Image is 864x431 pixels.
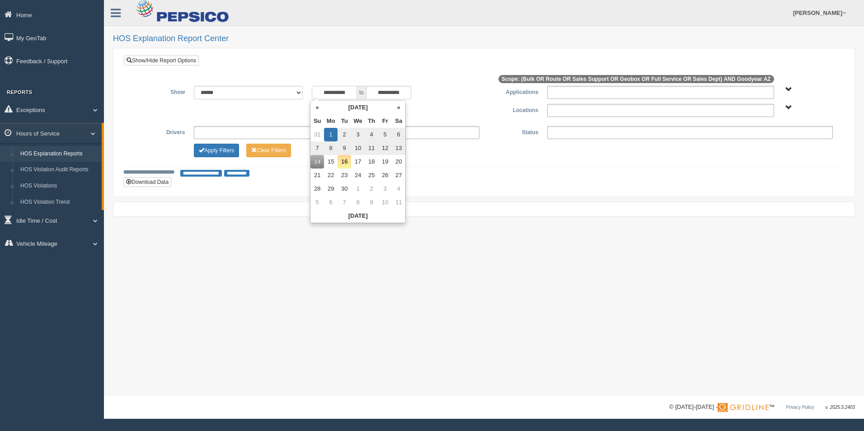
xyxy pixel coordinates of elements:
[338,196,351,209] td: 7
[392,182,405,196] td: 4
[392,128,405,141] td: 6
[357,86,366,99] span: to
[310,209,405,223] th: [DATE]
[378,114,392,128] th: Fr
[378,141,392,155] td: 12
[310,169,324,182] td: 21
[378,169,392,182] td: 26
[484,104,543,115] label: Locations
[392,141,405,155] td: 13
[718,403,769,412] img: Gridline
[246,144,291,157] button: Change Filter Options
[365,169,378,182] td: 25
[351,196,365,209] td: 8
[324,196,338,209] td: 6
[310,182,324,196] td: 28
[669,403,855,412] div: © [DATE]-[DATE] - ™
[16,162,102,178] a: HOS Violation Audit Reports
[351,182,365,196] td: 1
[16,194,102,211] a: HOS Violation Trend
[351,141,365,155] td: 10
[338,141,351,155] td: 9
[338,169,351,182] td: 23
[310,128,324,141] td: 31
[484,86,543,97] label: Applications
[16,178,102,194] a: HOS Violations
[338,114,351,128] th: Tu
[351,128,365,141] td: 3
[124,56,199,66] a: Show/Hide Report Options
[113,34,855,43] h2: HOS Explanation Report Center
[365,155,378,169] td: 18
[392,114,405,128] th: Sa
[131,86,189,97] label: Show
[324,169,338,182] td: 22
[310,155,324,169] td: 14
[786,405,814,410] a: Privacy Policy
[365,196,378,209] td: 9
[310,196,324,209] td: 5
[338,128,351,141] td: 2
[310,114,324,128] th: Su
[351,169,365,182] td: 24
[324,141,338,155] td: 8
[484,126,543,137] label: Status
[16,146,102,162] a: HOS Explanation Reports
[131,126,189,137] label: Drivers
[378,155,392,169] td: 19
[123,177,171,187] button: Download Data
[365,182,378,196] td: 2
[392,196,405,209] td: 11
[324,155,338,169] td: 15
[365,141,378,155] td: 11
[378,128,392,141] td: 5
[324,101,392,114] th: [DATE]
[338,182,351,196] td: 30
[194,144,239,157] button: Change Filter Options
[378,196,392,209] td: 10
[324,128,338,141] td: 1
[392,155,405,169] td: 20
[310,101,324,114] th: «
[498,75,774,83] span: Scope: (Bulk OR Route OR Sales Support OR Geobox OR Full Service OR Sales Dept) AND Goodyear AZ
[338,155,351,169] td: 16
[365,128,378,141] td: 4
[351,114,365,128] th: We
[365,114,378,128] th: Th
[392,169,405,182] td: 27
[826,405,855,410] span: v. 2025.5.2403
[324,114,338,128] th: Mo
[324,182,338,196] td: 29
[392,101,405,114] th: »
[351,155,365,169] td: 17
[310,141,324,155] td: 7
[378,182,392,196] td: 3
